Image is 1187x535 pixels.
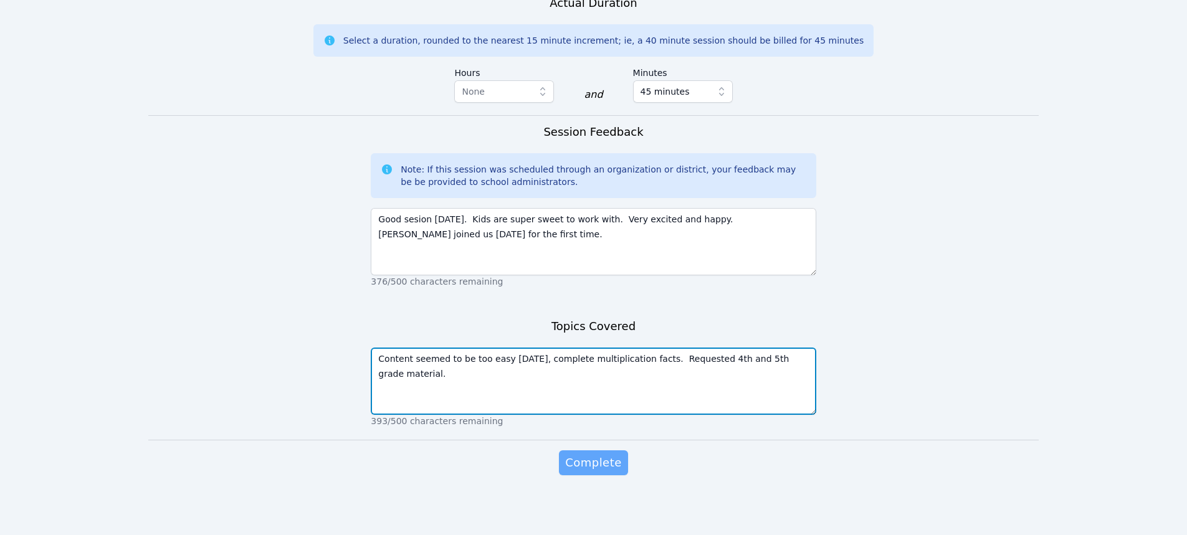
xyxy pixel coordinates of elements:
[454,80,554,103] button: None
[371,208,816,275] textarea: Good sesion [DATE]. Kids are super sweet to work with. Very excited and happy. [PERSON_NAME] join...
[641,84,690,99] span: 45 minutes
[371,415,816,427] p: 393/500 characters remaining
[633,62,733,80] label: Minutes
[343,34,864,47] div: Select a duration, rounded to the nearest 15 minute increment; ie, a 40 minute session should be ...
[371,275,816,288] p: 376/500 characters remaining
[565,454,621,471] span: Complete
[454,62,554,80] label: Hours
[371,348,816,415] textarea: Content seemed to be too easy [DATE], complete multiplication facts. Requested 4th and 5th grade ...
[559,450,627,475] button: Complete
[401,163,806,188] div: Note: If this session was scheduled through an organization or district, your feedback may be be ...
[584,87,603,102] div: and
[633,80,733,103] button: 45 minutes
[543,123,643,141] h3: Session Feedback
[551,318,636,335] h3: Topics Covered
[462,87,485,97] span: None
